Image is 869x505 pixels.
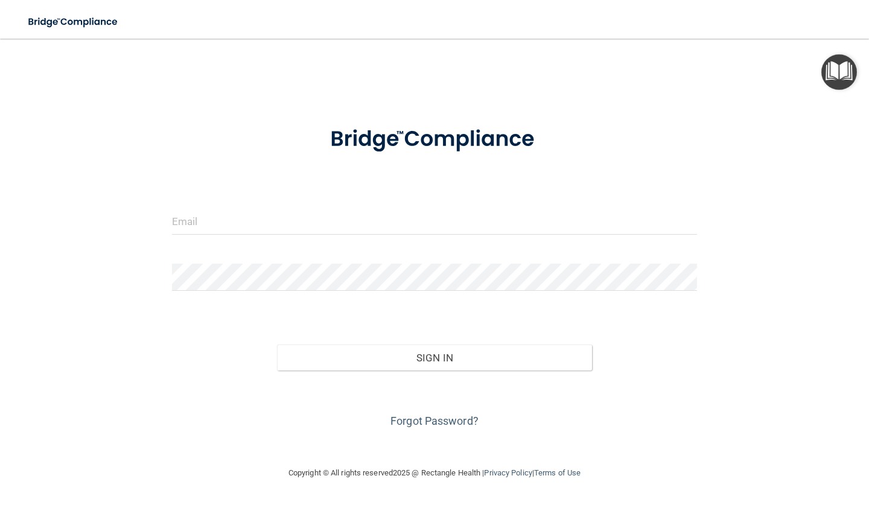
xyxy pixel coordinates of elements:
[821,54,857,90] button: Open Resource Center
[534,468,581,477] a: Terms of Use
[172,208,697,235] input: Email
[484,468,532,477] a: Privacy Policy
[214,454,655,492] div: Copyright © All rights reserved 2025 @ Rectangle Health | |
[390,414,479,427] a: Forgot Password?
[277,345,592,371] button: Sign In
[18,10,129,34] img: bridge_compliance_login_screen.278c3ca4.svg
[308,111,561,168] img: bridge_compliance_login_screen.278c3ca4.svg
